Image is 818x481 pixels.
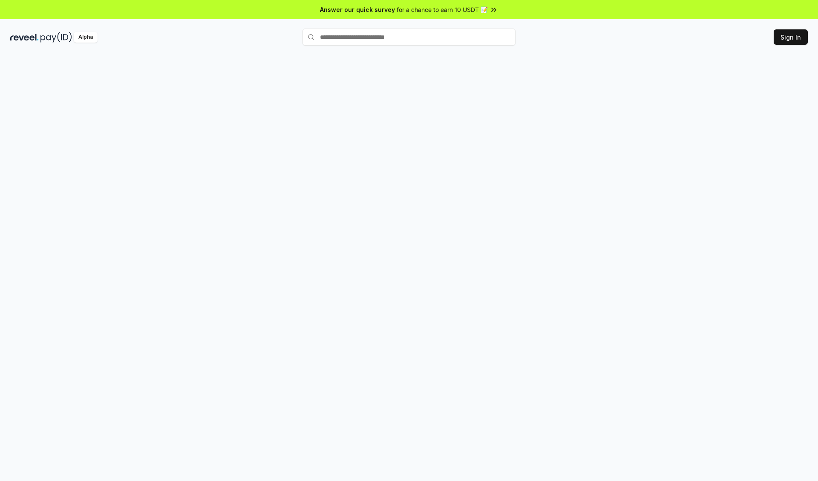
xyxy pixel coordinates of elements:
span: Answer our quick survey [320,5,395,14]
img: reveel_dark [10,32,39,43]
img: pay_id [40,32,72,43]
div: Alpha [74,32,98,43]
button: Sign In [774,29,808,45]
span: for a chance to earn 10 USDT 📝 [397,5,488,14]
